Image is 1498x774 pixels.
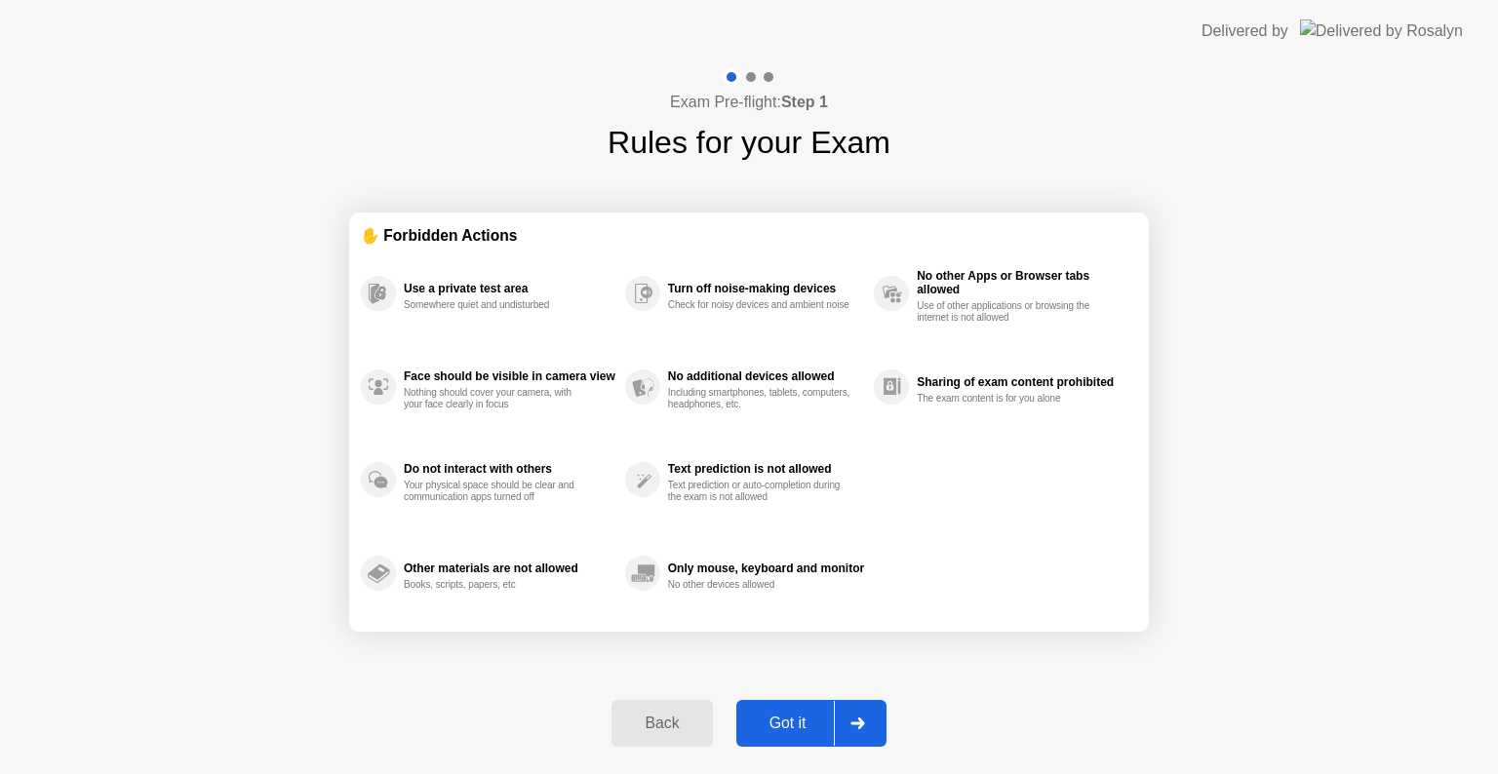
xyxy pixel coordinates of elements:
b: Step 1 [781,94,828,110]
div: Only mouse, keyboard and monitor [668,561,864,575]
div: Including smartphones, tablets, computers, headphones, etc. [668,387,852,410]
div: Text prediction is not allowed [668,462,864,476]
div: Text prediction or auto-completion during the exam is not allowed [668,480,852,503]
div: Back [617,715,706,732]
button: Back [611,700,712,747]
div: No other devices allowed [668,579,852,591]
div: Sharing of exam content prohibited [917,375,1127,389]
div: Somewhere quiet and undisturbed [404,299,588,311]
div: Your physical space should be clear and communication apps turned off [404,480,588,503]
div: Check for noisy devices and ambient noise [668,299,852,311]
button: Got it [736,700,887,747]
div: Face should be visible in camera view [404,369,615,383]
div: Turn off noise-making devices [668,282,864,295]
div: Books, scripts, papers, etc [404,579,588,591]
div: Delivered by [1202,19,1288,43]
div: No additional devices allowed [668,369,864,383]
div: Got it [742,715,834,732]
div: No other Apps or Browser tabs allowed [917,269,1127,296]
div: ✋ Forbidden Actions [361,224,1137,247]
div: Use a private test area [404,282,615,295]
h4: Exam Pre-flight: [670,91,828,114]
img: Delivered by Rosalyn [1300,19,1463,42]
h1: Rules for your Exam [608,119,890,166]
div: Other materials are not allowed [404,561,615,575]
div: Do not interact with others [404,462,615,476]
div: Nothing should cover your camera, with your face clearly in focus [404,387,588,410]
div: Use of other applications or browsing the internet is not allowed [917,300,1101,324]
div: The exam content is for you alone [917,393,1101,405]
